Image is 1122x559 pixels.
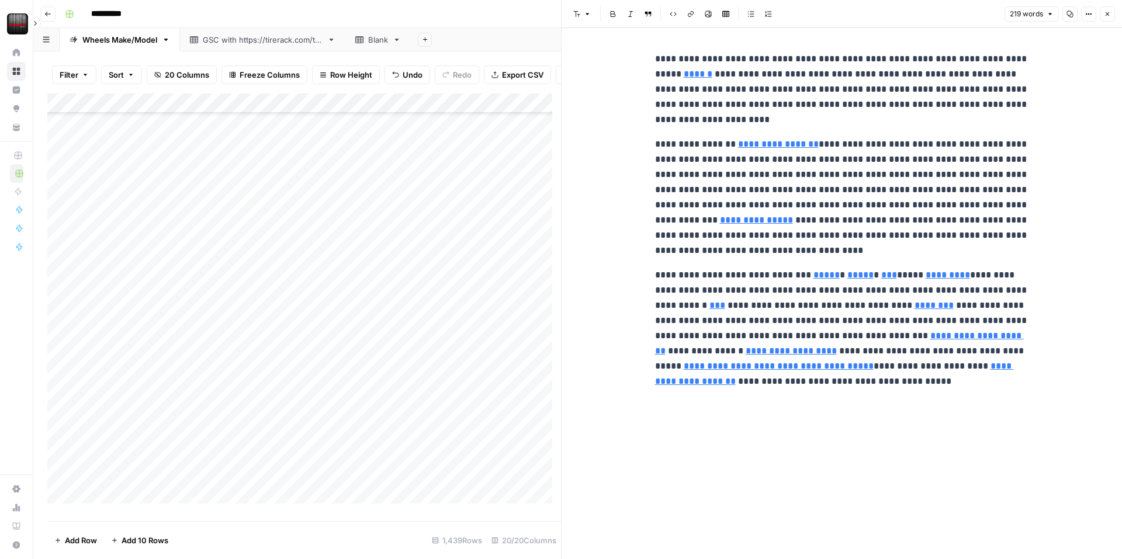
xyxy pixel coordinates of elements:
a: Blank [345,28,411,51]
img: Tire Rack Logo [7,13,28,34]
button: Add 10 Rows [104,531,175,550]
span: Sort [109,69,124,81]
button: Sort [101,65,142,84]
span: Export CSV [502,69,543,81]
div: Blank [368,34,388,46]
div: 20/20 Columns [487,531,561,550]
a: Your Data [7,118,26,137]
a: Learning Hub [7,517,26,536]
span: Undo [403,69,423,81]
span: Add 10 Rows [122,534,168,546]
button: 20 Columns [147,65,217,84]
a: Browse [7,62,26,81]
button: Filter [52,65,96,84]
a: Home [7,43,26,62]
span: Redo [453,69,472,81]
div: 1,439 Rows [427,531,487,550]
span: 219 words [1010,9,1043,19]
button: Export CSV [484,65,551,84]
a: Settings [7,480,26,498]
div: GSC with [URL][DOMAIN_NAME] [203,34,323,46]
button: Help + Support [7,536,26,554]
a: GSC with [URL][DOMAIN_NAME] [180,28,345,51]
a: Insights [7,81,26,99]
span: 20 Columns [165,69,209,81]
span: Add Row [65,534,97,546]
button: Freeze Columns [221,65,307,84]
button: Undo [385,65,430,84]
button: Row Height [312,65,380,84]
button: Add Row [47,531,104,550]
button: Workspace: Tire Rack [7,9,26,39]
button: Redo [435,65,479,84]
span: Filter [60,69,78,81]
span: Freeze Columns [240,69,300,81]
a: Wheels Make/Model [60,28,180,51]
a: Usage [7,498,26,517]
button: 219 words [1005,6,1059,22]
div: Wheels Make/Model [82,34,157,46]
span: Row Height [330,69,372,81]
a: Opportunities [7,99,26,118]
